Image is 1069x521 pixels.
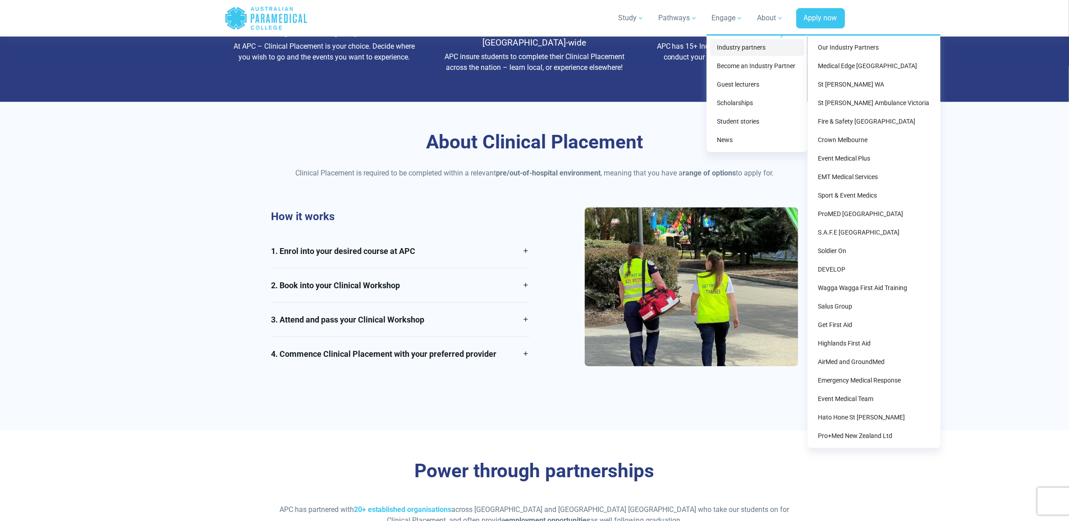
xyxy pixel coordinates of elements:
a: 1. Enrol into your desired course at APC [271,234,529,268]
strong: pre/out-of-hospital environment [496,169,601,177]
a: 3. Attend and pass your Clinical Workshop [271,303,529,337]
a: 2. Book into your Clinical Workshop [271,268,529,302]
a: Event Medical Plus [811,150,937,167]
strong: range of options [683,169,736,177]
a: Emergency Medical Response [811,372,937,389]
a: Study [613,5,650,31]
a: Crown Melbourne [811,132,937,148]
a: About [752,5,789,31]
a: Hato Hone St [PERSON_NAME] [811,409,937,426]
a: Wagga Wagga First Aid Training [811,280,937,296]
a: Apply now [796,8,845,29]
h3: Power through partnerships [271,460,798,483]
a: News [710,132,804,148]
a: Our Industry Partners [811,39,937,56]
a: ProMED [GEOGRAPHIC_DATA] [811,206,937,222]
a: 4. Commence Clinical Placement with your preferred provider [271,337,529,371]
h3: How it works [271,210,529,223]
a: Become an Industry Partner [710,58,804,74]
a: Pro+Med New Zealand Ltd [811,428,937,444]
a: Guest lecturers [710,76,804,93]
a: Scholarships [710,95,804,111]
a: Soldier On [811,243,937,259]
a: Salus Group [811,298,937,315]
a: Sport & Event Medics [811,187,937,204]
h4: Placement [GEOGRAPHIC_DATA] and [GEOGRAPHIC_DATA]-wide [442,27,627,48]
a: Pathways [653,5,703,31]
p: APC insure students to complete their Clinical Placement across the nation – learn local, or expe... [442,51,627,73]
a: DEVELOP [811,261,937,278]
a: Industry partners [710,39,804,56]
a: 20+ established organisations [354,505,452,514]
a: EMT Medical Services [811,169,937,185]
h3: About Clinical Placement [271,131,798,154]
div: Entry pathways [807,34,941,448]
p: At APC – Clinical Placement is your choice. Decide where you wish to go and the events you want t... [232,41,417,63]
p: Clinical Placement is required to be completed within a relevant , meaning that you have a to app... [271,157,798,179]
a: Get First Aid [811,317,937,333]
p: APC has 15+ Industry Partners to apply for or choose to conduct your placement via your preferred... [652,41,838,63]
a: Fire & Safety [GEOGRAPHIC_DATA] [811,113,937,130]
a: St [PERSON_NAME] WA [811,76,937,93]
a: Student stories [710,113,804,130]
a: Highlands First Aid [811,335,937,352]
a: Australian Paramedical College [225,4,308,33]
a: Event Medical Team [811,391,937,407]
a: St [PERSON_NAME] Ambulance Victoria [811,95,937,111]
a: S.A.F.E [GEOGRAPHIC_DATA] [811,224,937,241]
a: Engage [707,5,748,31]
a: AirMed and GroundMed [811,354,937,370]
a: Medical Edge [GEOGRAPHIC_DATA] [811,58,937,74]
div: Engage [707,34,807,152]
